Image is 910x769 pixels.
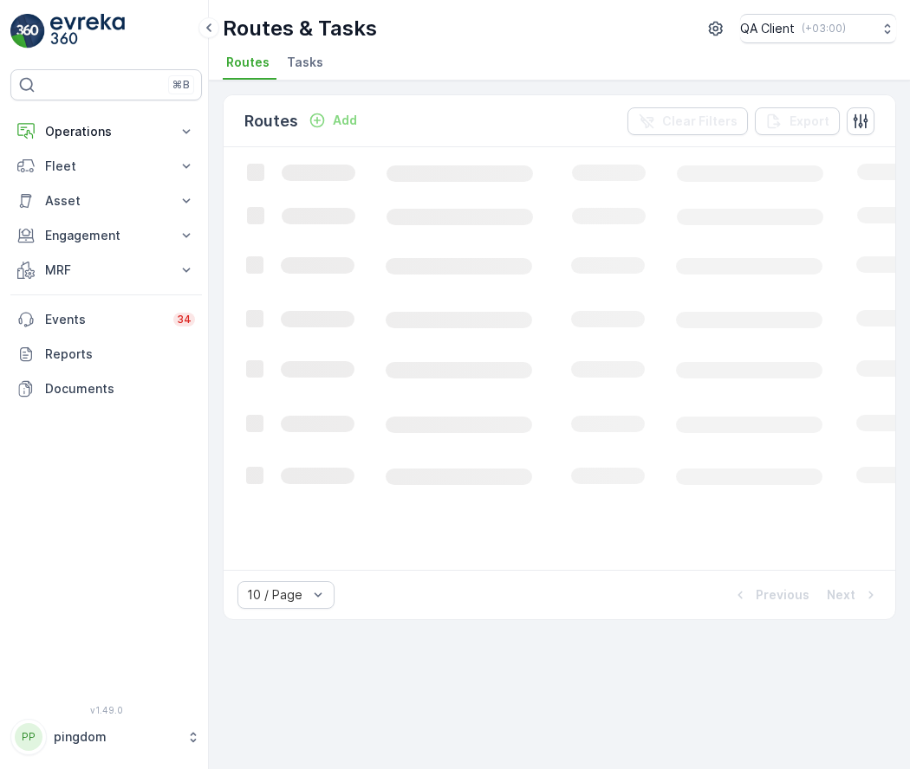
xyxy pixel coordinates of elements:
p: Operations [45,123,167,140]
a: Documents [10,372,202,406]
button: QA Client(+03:00) [740,14,896,43]
p: 34 [177,313,192,326]
p: Previous [756,586,809,604]
p: Asset [45,192,167,210]
p: Routes & Tasks [223,15,377,42]
p: Next [827,586,855,604]
p: Fleet [45,158,167,175]
button: Operations [10,114,202,149]
button: Asset [10,184,202,218]
p: Clear Filters [662,113,738,130]
p: pingdom [54,728,178,746]
p: Events [45,311,163,328]
p: ⌘B [172,78,190,92]
button: Fleet [10,149,202,184]
span: v 1.49.0 [10,705,202,715]
span: Routes [226,54,270,71]
button: Add [302,110,364,131]
button: PPpingdom [10,719,202,755]
button: Previous [730,585,811,605]
div: PP [15,723,42,751]
button: Engagement [10,218,202,253]
img: logo [10,14,45,48]
p: Export [790,113,829,130]
button: Clear Filters [627,107,748,135]
p: Documents [45,380,195,397]
img: logo_light-DOdMpM7g.png [50,14,125,48]
p: Reports [45,346,195,363]
span: Tasks [287,54,323,71]
p: Routes [244,109,298,133]
p: QA Client [740,20,795,37]
a: Reports [10,337,202,372]
button: Export [755,107,840,135]
p: ( +03:00 ) [802,22,846,36]
p: Add [333,112,357,129]
p: Engagement [45,227,167,244]
button: MRF [10,253,202,288]
button: Next [825,585,881,605]
a: Events34 [10,302,202,337]
p: MRF [45,262,167,279]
